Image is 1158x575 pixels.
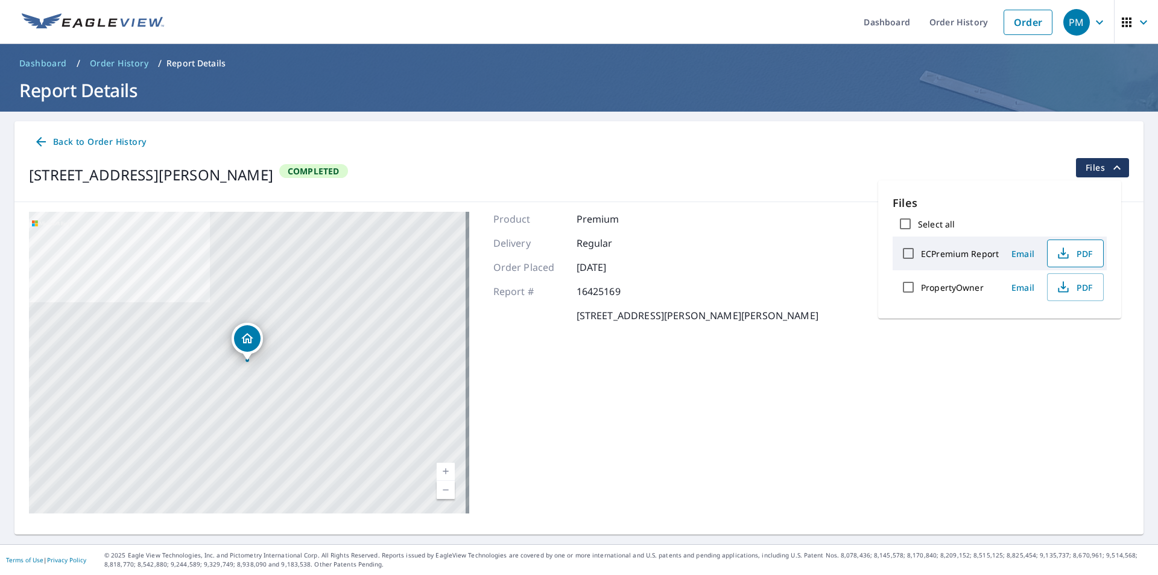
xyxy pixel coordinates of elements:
span: Dashboard [19,57,67,69]
a: Order [1004,10,1052,35]
p: | [6,556,86,564]
span: PDF [1055,280,1093,294]
a: Dashboard [14,54,72,73]
a: Order History [85,54,153,73]
a: Terms of Use [6,556,43,564]
label: PropertyOwner [921,282,984,293]
img: EV Logo [22,13,164,31]
span: PDF [1055,246,1093,261]
div: [STREET_ADDRESS][PERSON_NAME] [29,164,273,186]
p: © 2025 Eagle View Technologies, Inc. and Pictometry International Corp. All Rights Reserved. Repo... [104,551,1152,569]
p: Report Details [166,57,226,69]
p: Product [493,212,566,226]
div: Dropped pin, building 1, Residential property, 7667 Chamberlin Rd Dexter, MI 48130-9687 [232,323,263,360]
h1: Report Details [14,78,1144,103]
label: Select all [918,218,955,230]
a: Current Level 17, Zoom In [437,463,455,481]
span: Order History [90,57,148,69]
button: Email [1004,278,1042,297]
span: Email [1008,282,1037,293]
button: PDF [1047,240,1104,267]
button: Email [1004,244,1042,263]
li: / [77,56,80,71]
button: filesDropdownBtn-16425169 [1075,158,1129,177]
a: Back to Order History [29,131,151,153]
p: Order Placed [493,260,566,275]
label: ECPremium Report [921,248,999,259]
p: Regular [577,236,649,250]
a: Privacy Policy [47,556,86,564]
nav: breadcrumb [14,54,1144,73]
p: [STREET_ADDRESS][PERSON_NAME][PERSON_NAME] [577,308,818,323]
p: Files [893,195,1107,211]
p: Delivery [493,236,566,250]
a: Current Level 17, Zoom Out [437,481,455,499]
p: Report # [493,284,566,299]
p: Premium [577,212,649,226]
span: Files [1086,160,1124,175]
p: 16425169 [577,284,649,299]
span: Back to Order History [34,135,146,150]
span: Email [1008,248,1037,259]
div: PM [1063,9,1090,36]
p: [DATE] [577,260,649,275]
li: / [158,56,162,71]
span: Completed [280,165,347,177]
button: PDF [1047,273,1104,301]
